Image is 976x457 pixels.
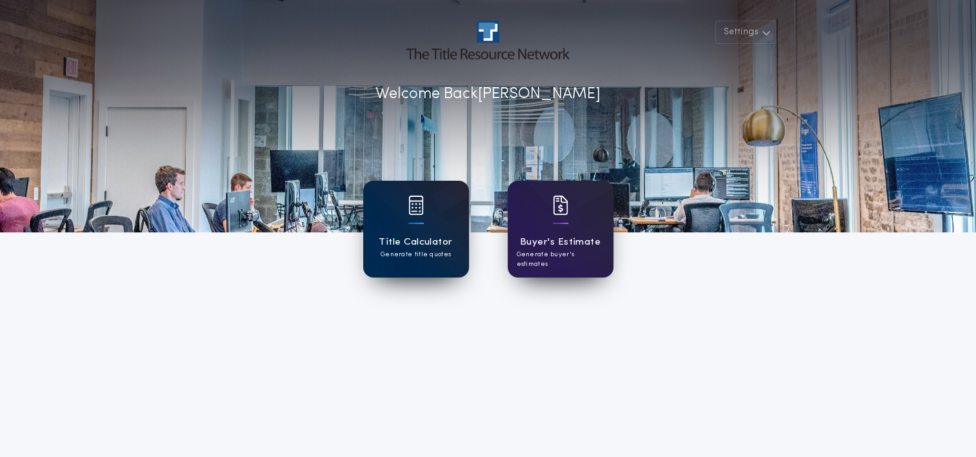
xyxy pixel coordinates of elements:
button: Settings [715,21,776,44]
img: card icon [408,196,424,215]
a: card iconTitle CalculatorGenerate title quotes [363,181,469,278]
a: card iconBuyer's EstimateGenerate buyer's estimates [508,181,613,278]
img: card icon [553,196,568,215]
img: account-logo [406,21,569,59]
h1: Buyer's Estimate [520,235,601,250]
p: Welcome Back [PERSON_NAME] [375,83,601,106]
p: Generate title quotes [381,250,451,259]
p: Generate buyer's estimates [517,250,604,269]
h1: Title Calculator [379,235,452,250]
